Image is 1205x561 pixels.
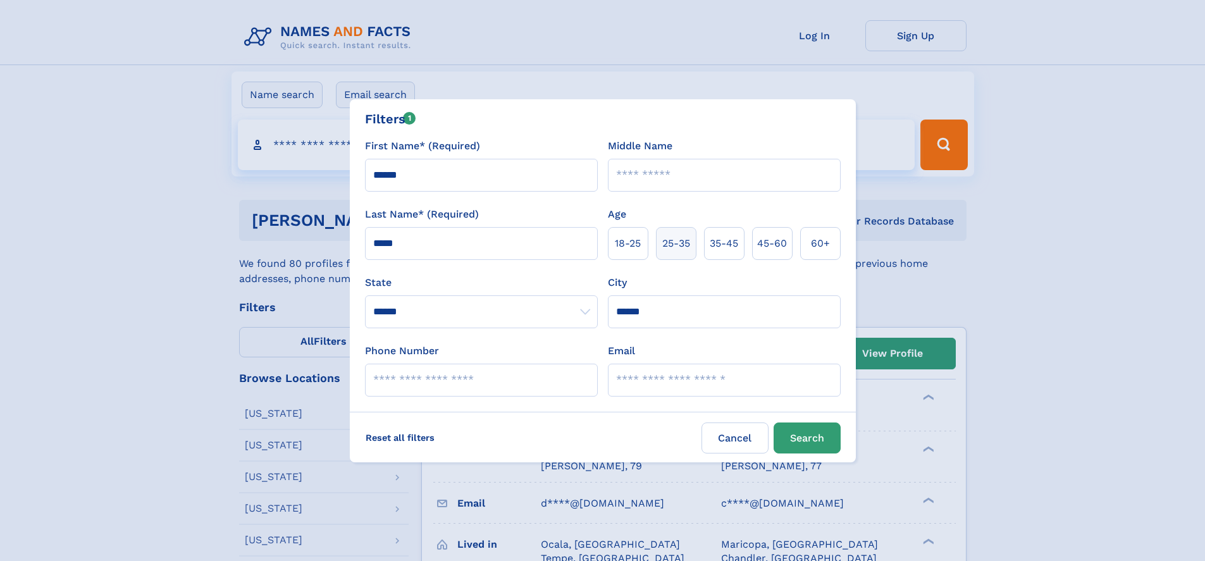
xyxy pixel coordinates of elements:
[608,275,627,290] label: City
[365,109,416,128] div: Filters
[608,139,672,154] label: Middle Name
[710,236,738,251] span: 35‑45
[774,422,841,453] button: Search
[701,422,769,453] label: Cancel
[662,236,690,251] span: 25‑35
[365,275,598,290] label: State
[608,343,635,359] label: Email
[365,343,439,359] label: Phone Number
[615,236,641,251] span: 18‑25
[608,207,626,222] label: Age
[357,422,443,453] label: Reset all filters
[365,139,480,154] label: First Name* (Required)
[365,207,479,222] label: Last Name* (Required)
[757,236,787,251] span: 45‑60
[811,236,830,251] span: 60+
